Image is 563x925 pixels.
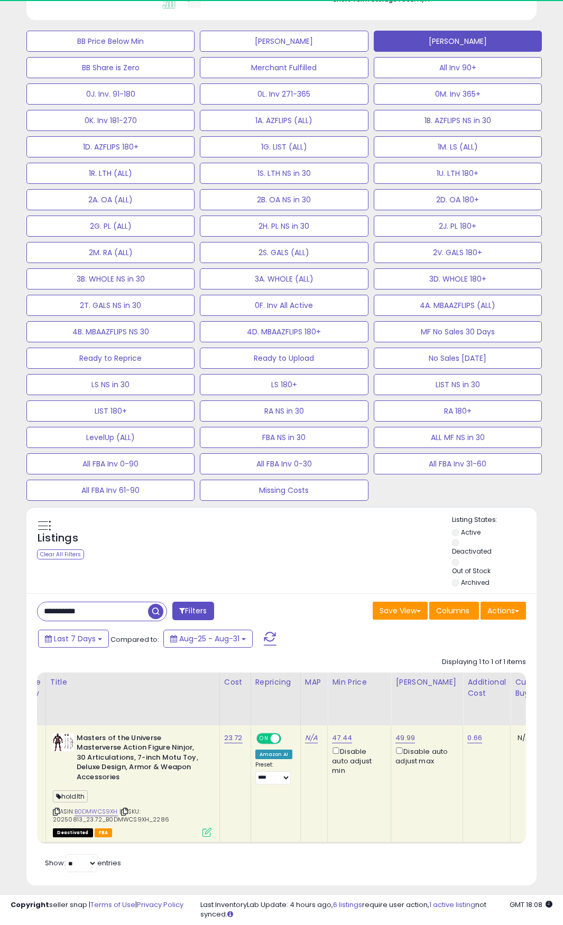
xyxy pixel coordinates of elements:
[200,374,368,395] button: LS 180+
[26,268,195,289] button: 3B. WHOLE NS in 30
[200,295,368,316] button: 0F. Inv All Active
[163,630,253,648] button: Aug-25 - Aug-31
[374,31,542,52] button: [PERSON_NAME]
[200,189,368,210] button: 2B. OA NS in 30
[255,677,296,688] div: Repricing
[374,216,542,237] button: 2J. PL 180+
[53,733,211,836] div: ASIN:
[224,733,243,743] a: 23.72
[11,900,183,910] div: seller snap | |
[5,677,41,699] div: Fulfillable Quantity
[332,677,386,688] div: Min Price
[45,858,121,868] span: Show: entries
[374,427,542,448] button: ALL MF NS in 30
[26,400,195,422] button: LIST 180+
[374,110,542,131] button: 1B. AZFLIPS NS in 30
[200,31,368,52] button: [PERSON_NAME]
[200,480,368,501] button: Missing Costs
[26,480,195,501] button: All FBA Inv 61-90
[50,677,215,688] div: Title
[374,57,542,78] button: All Inv 90+
[200,348,368,369] button: Ready to Upload
[26,321,195,342] button: 4B. MBAAZFLIPS NS 30
[75,807,118,816] a: B0DMWCS9XH
[38,531,78,546] h5: Listings
[200,57,368,78] button: Merchant Fulfilled
[37,549,84,559] div: Clear All Filters
[374,374,542,395] button: LIST NS in 30
[200,321,368,342] button: 4D. MBAAZFLIPS 180+
[467,733,482,743] a: 0.66
[26,242,195,263] button: 2M. RA (ALL)
[26,427,195,448] button: LevelUp (ALL)
[374,268,542,289] button: 3D. WHOLE 180+
[26,31,195,52] button: BB Price Below Min
[200,110,368,131] button: 1A. AZFLIPS (ALL)
[461,528,481,537] label: Active
[26,374,195,395] button: LS NS in 30
[26,216,195,237] button: 2G. PL (ALL)
[179,633,239,644] span: Aug-25 - Aug-31
[395,677,458,688] div: [PERSON_NAME]
[373,602,428,620] button: Save View
[53,807,169,823] span: | SKU: 20250813_23.72_B0DMWCS9XH_2286
[200,453,368,474] button: All FBA Inv 0-30
[429,602,479,620] button: Columns
[200,400,368,422] button: RA NS in 30
[53,828,93,837] span: All listings that are unavailable for purchase on Amazon for any reason other than out-of-stock
[461,578,490,587] label: Archived
[374,321,542,342] button: MF No Sales 30 Days
[255,761,292,785] div: Preset:
[374,242,542,263] button: 2V. GALS 180+
[11,900,49,910] strong: Copyright
[374,400,542,422] button: RA 180+
[200,427,368,448] button: FBA NS in 30
[26,348,195,369] button: Ready to Reprice
[279,734,296,743] span: OFF
[54,633,96,644] span: Last 7 Days
[395,733,415,743] a: 49.99
[452,566,491,575] label: Out of Stock
[305,733,318,743] a: N/A
[374,348,542,369] button: No Sales [DATE]
[332,733,352,743] a: 47.44
[26,189,195,210] button: 2A. OA (ALL)
[200,163,368,184] button: 1S. LTH NS in 30
[332,745,383,776] div: Disable auto adjust min
[26,453,195,474] button: All FBA Inv 0-90
[333,900,362,910] a: 6 listings
[137,900,183,910] a: Privacy Policy
[436,605,469,616] span: Columns
[200,900,552,920] div: Last InventoryLab Update: 4 hours ago, require user action, not synced.
[77,733,205,785] b: Masters of the Universe Masterverse Action Figure Ninjor, 30 Articulations, 7-inch Motu Toy, Delu...
[26,110,195,131] button: 0K. Inv 181-270
[452,547,492,556] label: Deactivated
[481,602,526,620] button: Actions
[510,900,552,910] span: 2025-09-10 18:08 GMT
[200,268,368,289] button: 3A. WHOLE (ALL)
[255,750,292,759] div: Amazon AI
[90,900,135,910] a: Terms of Use
[374,189,542,210] button: 2D. OA 180+
[429,900,475,910] a: 1 active listing
[53,790,88,802] span: holdlth
[26,295,195,316] button: 2T. GALS NS in 30
[442,657,526,667] div: Displaying 1 to 1 of 1 items
[200,242,368,263] button: 2S. GALS (ALL)
[26,163,195,184] button: 1R. LTH (ALL)
[467,677,506,699] div: Additional Cost
[26,83,195,105] button: 0J. Inv. 91-180
[200,83,368,105] button: 0L. Inv 271-365
[110,634,159,644] span: Compared to:
[374,295,542,316] button: 4A. MBAAZFLIPS (ALL)
[518,733,530,743] span: N/A
[395,745,455,766] div: Disable auto adjust max
[172,602,214,620] button: Filters
[257,734,271,743] span: ON
[452,515,537,525] p: Listing States:
[224,677,246,688] div: Cost
[38,630,109,648] button: Last 7 Days
[95,828,113,837] span: FBA
[374,83,542,105] button: 0M. Inv 365+
[374,163,542,184] button: 1U. LTH 180+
